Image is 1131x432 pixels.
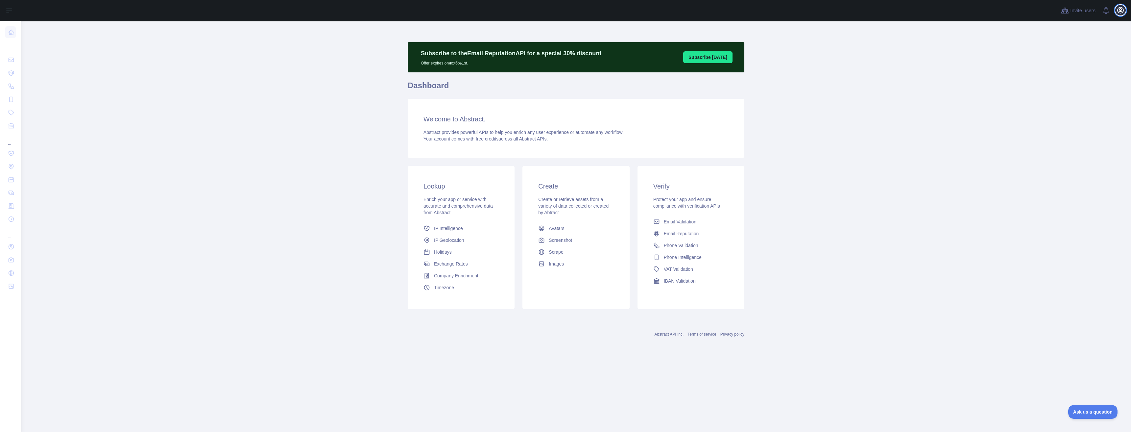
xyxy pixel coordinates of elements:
div: ... [5,133,16,146]
a: Privacy policy [720,332,744,337]
button: Subscribe [DATE] [683,51,733,63]
a: Timezone [421,282,501,293]
a: VAT Validation [651,263,731,275]
h3: Welcome to Abstract. [423,114,729,124]
span: Avatars [549,225,564,232]
div: ... [5,226,16,240]
span: Abstract provides powerful APIs to help you enrich any user experience or automate any workflow. [423,130,624,135]
div: ... [5,39,16,53]
iframe: Toggle Customer Support [1068,405,1118,419]
button: Invite users [1060,5,1097,16]
span: Enrich your app or service with accurate and comprehensive data from Abstract [423,197,493,215]
span: Scrape [549,249,563,255]
span: Phone Validation [664,242,698,249]
span: IP Geolocation [434,237,464,243]
span: Screenshot [549,237,572,243]
a: Phone Intelligence [651,251,731,263]
span: IP Intelligence [434,225,463,232]
span: Holidays [434,249,452,255]
p: Offer expires on ноябрь 1st. [421,58,601,66]
h3: Lookup [423,182,499,191]
a: Screenshot [536,234,616,246]
a: Scrape [536,246,616,258]
span: Phone Intelligence [664,254,702,261]
span: Your account comes with across all Abstract APIs. [423,136,548,141]
span: Protect your app and ensure compliance with verification APIs [653,197,720,209]
span: Email Reputation [664,230,699,237]
h3: Create [538,182,614,191]
h3: Verify [653,182,729,191]
a: Exchange Rates [421,258,501,270]
span: Company Enrichment [434,272,478,279]
span: VAT Validation [664,266,693,272]
a: Phone Validation [651,240,731,251]
a: Terms of service [687,332,716,337]
a: IBAN Validation [651,275,731,287]
h1: Dashboard [408,80,744,96]
span: Images [549,261,564,267]
a: Images [536,258,616,270]
span: Invite users [1070,7,1095,14]
a: Abstract API Inc. [655,332,684,337]
a: Avatars [536,222,616,234]
span: free credits [476,136,498,141]
a: IP Geolocation [421,234,501,246]
span: Exchange Rates [434,261,468,267]
a: Holidays [421,246,501,258]
a: Email Reputation [651,228,731,240]
a: Email Validation [651,216,731,228]
p: Subscribe to the Email Reputation API for a special 30 % discount [421,49,601,58]
span: Email Validation [664,218,696,225]
a: Company Enrichment [421,270,501,282]
a: IP Intelligence [421,222,501,234]
span: IBAN Validation [664,278,696,284]
span: Timezone [434,284,454,291]
span: Create or retrieve assets from a variety of data collected or created by Abtract [538,197,609,215]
